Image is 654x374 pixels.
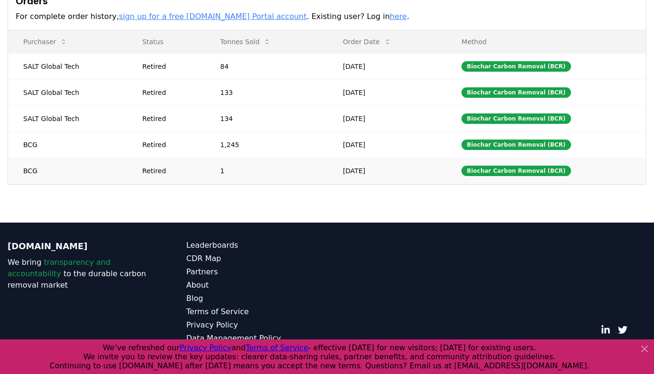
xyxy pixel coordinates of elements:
a: Data Management Policy [186,333,327,344]
div: Biochar Carbon Removal (BCR) [461,166,571,176]
td: BCG [8,131,127,158]
button: Tonnes Sold [212,32,278,51]
td: 1,245 [205,131,328,158]
button: Order Date [335,32,399,51]
div: Biochar Carbon Removal (BCR) [461,87,571,98]
p: We bring to the durable carbon removal market [8,257,148,291]
div: Retired [142,88,197,97]
td: [DATE] [328,79,446,105]
a: Twitter [618,325,627,335]
td: SALT Global Tech [8,53,127,79]
a: About [186,280,327,291]
p: Status [135,37,197,47]
td: [DATE] [328,53,446,79]
a: sign up for a free [DOMAIN_NAME] Portal account [119,12,307,21]
td: [DATE] [328,131,446,158]
div: Biochar Carbon Removal (BCR) [461,113,571,124]
a: CDR Map [186,253,327,264]
td: SALT Global Tech [8,79,127,105]
td: SALT Global Tech [8,105,127,131]
div: Retired [142,114,197,123]
div: Biochar Carbon Removal (BCR) [461,61,571,72]
button: Purchaser [16,32,75,51]
td: 134 [205,105,328,131]
a: Partners [186,266,327,278]
span: transparency and accountability [8,258,111,278]
a: LinkedIn [601,325,610,335]
a: here [390,12,407,21]
p: Method [454,37,638,47]
div: Biochar Carbon Removal (BCR) [461,140,571,150]
p: For complete order history, . Existing user? Log in . [16,11,638,22]
td: 133 [205,79,328,105]
div: Retired [142,166,197,176]
td: [DATE] [328,105,446,131]
td: 1 [205,158,328,184]
div: Retired [142,140,197,150]
a: Terms of Service [186,306,327,318]
a: Blog [186,293,327,304]
a: Leaderboards [186,240,327,251]
td: BCG [8,158,127,184]
p: [DOMAIN_NAME] [8,240,148,253]
a: Privacy Policy [186,319,327,331]
td: [DATE] [328,158,446,184]
td: 84 [205,53,328,79]
div: Retired [142,62,197,71]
